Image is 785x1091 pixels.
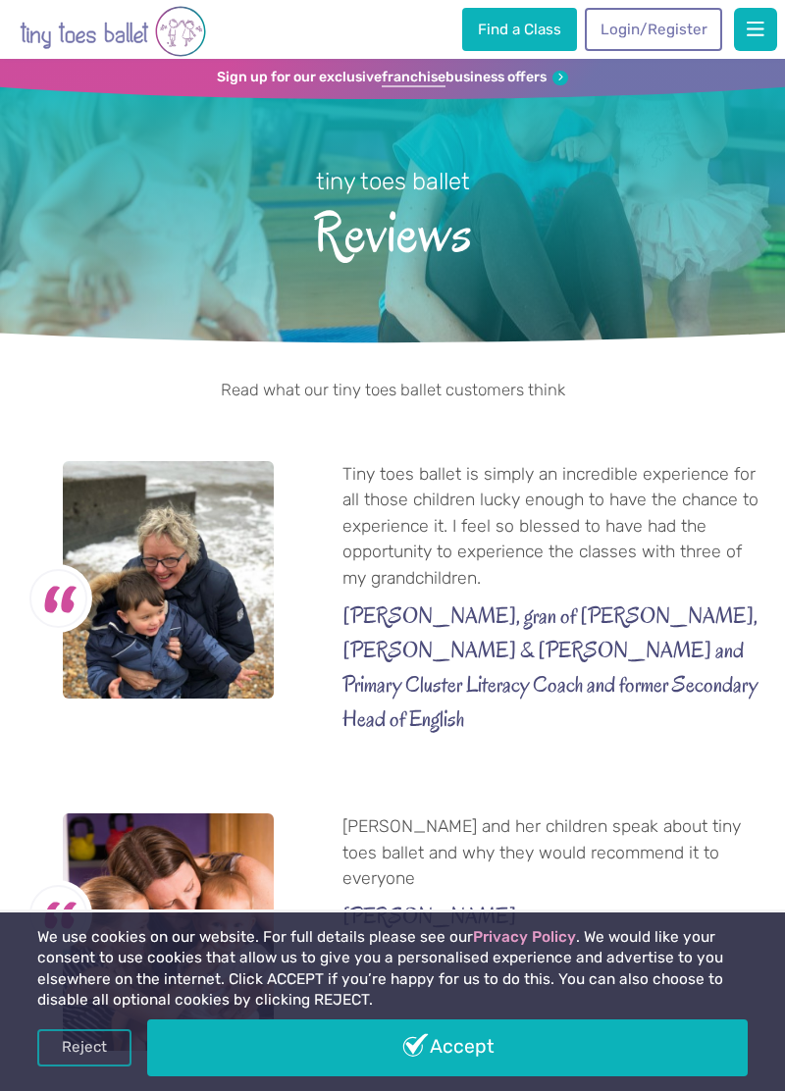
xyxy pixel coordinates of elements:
a: Login/Register [585,8,722,51]
a: Privacy Policy [473,928,576,946]
span: Reviews [28,198,757,263]
small: tiny toes ballet [316,168,470,195]
a: Find a Class [462,8,576,51]
p: Tiny toes ballet is simply an incredible experience for all those children lucky enough to have t... [342,461,761,591]
a: Sign up for our exclusivefranchisebusiness offers [217,69,568,87]
p: We use cookies on our website. For full details please see our . We would like your consent to us... [37,927,748,1012]
p: Read what our tiny toes ballet customers think [97,379,688,400]
img: tiny toes ballet [20,4,206,59]
strong: franchise [382,69,445,87]
a: Reject [37,1029,131,1066]
a: Accept [147,1019,748,1076]
cite: [PERSON_NAME] [342,899,761,933]
cite: [PERSON_NAME], gran of [PERSON_NAME], [PERSON_NAME] & [PERSON_NAME] and Primary Cluster Literacy ... [342,598,761,737]
p: [PERSON_NAME] and her children speak about tiny toes ballet and why they would recommend it to ev... [342,813,761,891]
